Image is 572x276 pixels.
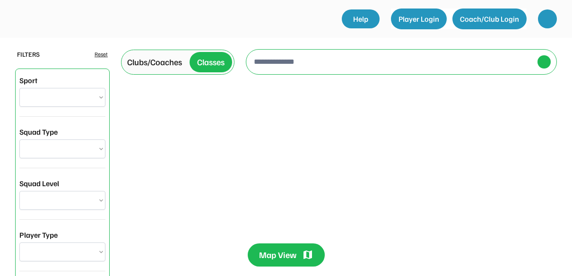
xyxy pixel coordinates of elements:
div: Map View [259,249,296,261]
div: Clubs/Coaches [127,56,182,69]
div: Squad Level [19,178,59,189]
a: Help [342,9,380,28]
div: Classes [197,56,225,69]
img: yH5BAEAAAAALAAAAAABAAEAAAIBRAA7 [540,58,548,66]
img: yH5BAEAAAAALAAAAAABAAEAAAIBRAA7 [17,9,112,27]
button: Coach/Club Login [452,9,527,29]
div: Reset [95,50,108,59]
img: yH5BAEAAAAALAAAAAABAAEAAAIBRAA7 [543,14,552,24]
div: FILTERS [17,49,40,59]
div: Sport [19,75,37,86]
button: Player Login [391,9,447,29]
div: Squad Type [19,126,58,138]
div: Player Type [19,229,58,241]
